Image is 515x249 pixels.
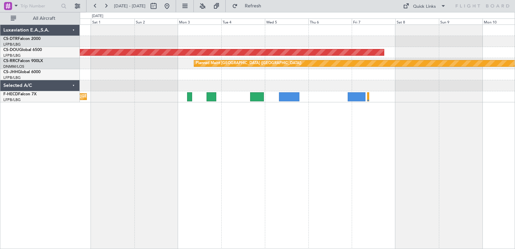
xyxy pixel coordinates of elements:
span: CS-RRC [3,59,18,63]
div: Sat 1 [91,18,134,24]
span: Refresh [239,4,267,8]
div: Sun 9 [439,18,482,24]
a: LFPB/LBG [3,97,21,102]
a: CS-RRCFalcon 900LX [3,59,43,63]
a: CS-DTRFalcon 2000 [3,37,41,41]
a: CS-DOUGlobal 6500 [3,48,42,52]
span: CS-JHH [3,70,18,74]
a: LFPB/LBG [3,75,21,80]
div: Wed 5 [265,18,308,24]
div: Quick Links [413,3,436,10]
div: [DATE] [92,13,103,19]
div: Planned Maint [GEOGRAPHIC_DATA] ([GEOGRAPHIC_DATA]) [196,58,301,68]
a: F-HECDFalcon 7X [3,92,37,96]
span: CS-DTR [3,37,18,41]
span: [DATE] - [DATE] [114,3,146,9]
div: Thu 6 [308,18,352,24]
div: Sun 2 [134,18,178,24]
span: F-HECD [3,92,18,96]
a: LFPB/LBG [3,53,21,58]
span: All Aircraft [17,16,71,21]
a: DNMM/LOS [3,64,24,69]
a: CS-JHHGlobal 6000 [3,70,41,74]
button: Quick Links [400,1,449,11]
div: Tue 4 [221,18,265,24]
a: LFPB/LBG [3,42,21,47]
button: All Aircraft [7,13,73,24]
div: Mon 3 [178,18,221,24]
div: Sat 8 [395,18,439,24]
input: Trip Number [20,1,59,11]
div: Fri 7 [352,18,395,24]
span: CS-DOU [3,48,19,52]
button: Refresh [229,1,269,11]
